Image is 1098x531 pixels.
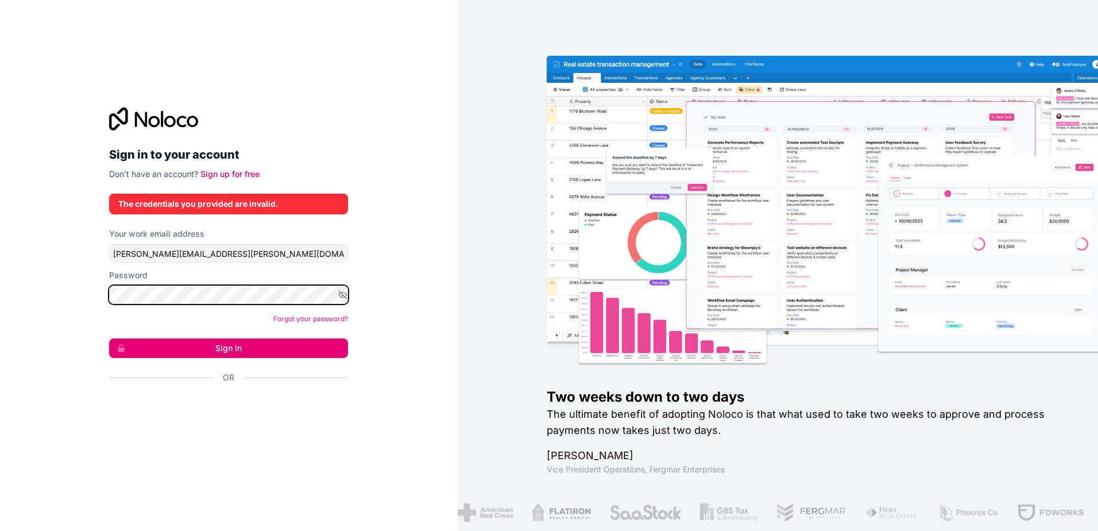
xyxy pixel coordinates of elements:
img: /assets/fergmar-CudnrXN5.png [776,503,846,522]
input: Password [109,286,348,304]
h1: Vice President Operations , Fergmar Enterprises [547,464,1061,475]
span: Or [223,372,234,383]
h1: Two weeks down to two days [547,388,1061,406]
h2: The ultimate benefit of adopting Noloco is that what used to take two weeks to approve and proces... [547,406,1061,438]
iframe: Sign in with Google Button [103,396,345,421]
img: /assets/fdworks-Bi04fVtw.png [1017,503,1084,522]
span: Don't have an account? [109,169,198,179]
img: /assets/fiera-fwj2N5v4.png [865,503,919,522]
img: /assets/phoenix-BREaitsQ.png [937,503,999,522]
a: Sign up for free [200,169,260,179]
img: /assets/american-red-cross-BAupjrZR.png [457,503,513,522]
input: Email address [109,244,348,263]
img: /assets/saastock-C6Zbiodz.png [609,503,682,522]
button: Sign in [109,338,348,358]
img: /assets/flatiron-C8eUkumj.png [531,503,591,522]
h1: [PERSON_NAME] [547,448,1061,464]
label: Your work email address [109,228,204,240]
div: The credentials you provided are invalid. [118,198,339,210]
h2: Sign in to your account [109,144,348,165]
img: /assets/gbstax-C-GtDUiK.png [699,503,758,522]
label: Password [109,270,148,281]
a: Forgot your password? [273,314,348,323]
